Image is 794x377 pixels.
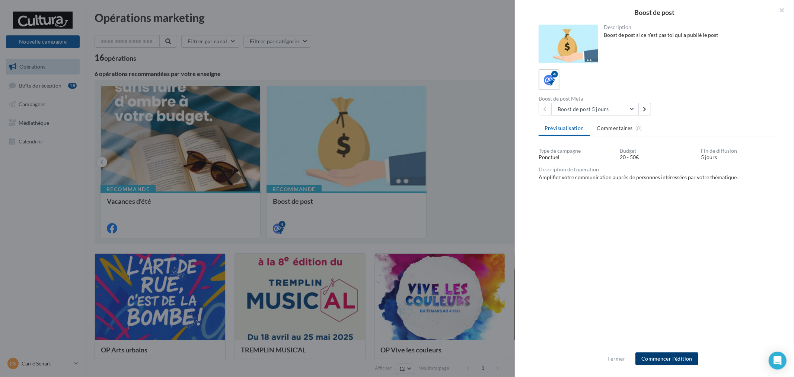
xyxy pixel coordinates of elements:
div: Fin de diffusion [701,148,776,153]
div: Boost de post Meta [539,96,654,101]
div: 5 jours [701,153,776,161]
div: Ponctuel [539,153,614,161]
div: Type de campagne [539,148,614,153]
div: Amplifiez votre communication auprès de personnes intéressées par votre thématique. [539,174,776,181]
div: Open Intercom Messenger [769,352,787,370]
div: 20 - 50€ [620,153,695,161]
span: Commentaires [597,124,633,132]
button: Boost de post 5 jours [551,103,638,115]
div: Boost de post si ce n'est pas toi qui a publié le post [604,31,771,39]
div: Description de l’opération [539,167,776,172]
div: Budget [620,148,695,153]
div: 4 [551,71,558,77]
button: Commencer l'édition [635,352,698,365]
div: Boost de post [527,9,782,16]
button: Fermer [605,354,628,363]
span: (0) [635,125,642,131]
div: Description [604,25,771,30]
